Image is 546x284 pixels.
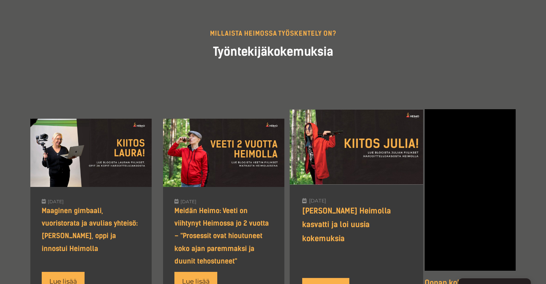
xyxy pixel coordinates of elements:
div: [DATE] [174,198,196,205]
a: Meidän Heimo: Veeti on viihtynyt Heimossa jo 2 vuotta – "Prosessit ovat hioutuneet koko ajan pare... [174,205,273,268]
h2: Työntekijäkokemuksia [30,44,516,60]
div: [DATE] [42,198,64,205]
a: Veeti 2 vuotta Heimolla [163,119,284,187]
p: Millaista heimossa työskentely on? [30,30,516,37]
a: Maaginen gimbaali, vuoristorata ja avulias yhteisö: [PERSON_NAME], oppi ja innostui Heimolla [42,205,140,256]
a: Työharjoittelu Heimolla oli Lauran mukaan antoisa. [30,119,152,187]
iframe: vimeo-videosoitin [425,109,516,271]
a: [PERSON_NAME] Heimolla kasvatti ja loi uusia kokemuksia￼ [302,204,411,246]
a: Blog Banner for Website Content [290,109,423,184]
div: [DATE] [302,197,326,204]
